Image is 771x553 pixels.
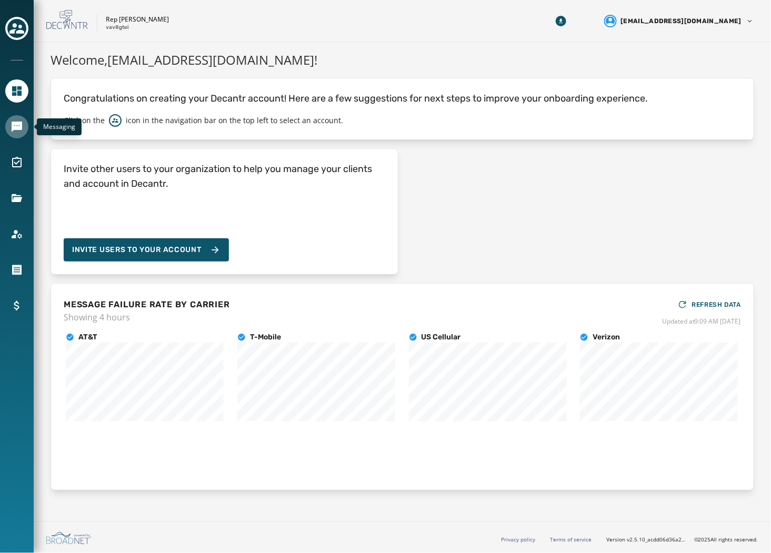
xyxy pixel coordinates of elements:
p: Rep [PERSON_NAME] [106,15,169,24]
div: Messaging [37,118,82,135]
h4: Verizon [593,332,620,343]
a: Navigate to Surveys [5,151,28,174]
span: Showing 4 hours [64,311,230,324]
p: icon in the navigation bar on the top left to select an account. [126,115,343,126]
a: Navigate to Account [5,223,28,246]
p: Congratulations on creating your Decantr account! Here are a few suggestions for next steps to im... [64,91,741,106]
a: Navigate to Orders [5,258,28,281]
a: Navigate to Files [5,187,28,210]
span: Invite Users to your account [72,245,202,255]
h4: Invite other users to your organization to help you manage your clients and account in Decantr. [64,162,385,191]
button: User settings [600,11,758,32]
a: Navigate to Home [5,79,28,103]
p: vav8gtei [106,24,129,32]
a: Navigate to Messaging [5,115,28,138]
h4: MESSAGE FAILURE RATE BY CARRIER [64,298,230,311]
h4: US Cellular [422,332,461,343]
span: [EMAIL_ADDRESS][DOMAIN_NAME] [621,17,742,25]
button: Toggle account select drawer [5,17,28,40]
span: Version [606,536,686,544]
button: Download Menu [552,12,570,31]
span: Updated at 9:09 AM [DATE] [662,317,741,326]
span: © 2025 All rights reserved. [694,536,758,543]
span: REFRESH DATA [692,300,741,309]
h4: AT&T [78,332,97,343]
a: Navigate to Billing [5,294,28,317]
button: Invite Users to your account [64,238,229,262]
h1: Welcome, [EMAIL_ADDRESS][DOMAIN_NAME] ! [51,51,754,69]
button: REFRESH DATA [677,296,741,313]
a: Terms of service [550,536,592,543]
p: Click on the [64,115,105,126]
h4: T-Mobile [250,332,281,343]
span: v2.5.10_acdd06d36a2d477687e21de5ea907d8c03850ae9 [627,536,686,544]
a: Privacy policy [501,536,535,543]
